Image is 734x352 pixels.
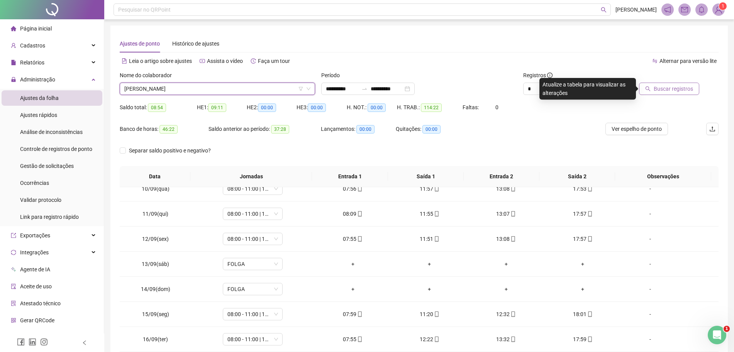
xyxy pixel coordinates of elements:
[397,310,462,318] div: 11:20
[397,235,462,243] div: 11:51
[308,103,326,112] span: 00:00
[724,326,730,332] span: 1
[20,283,52,289] span: Aceite de uso
[209,125,321,134] div: Saldo anterior ao período:
[142,236,169,242] span: 12/09(sex)
[142,311,169,317] span: 15/09(seg)
[708,326,726,344] iframe: Intercom live chat
[510,211,516,217] span: mobile
[227,333,278,345] span: 08:00 - 11:00 | 12:12 - 18:00
[698,6,705,13] span: bell
[510,186,516,191] span: mobile
[20,163,74,169] span: Gestão de solicitações
[82,340,87,345] span: left
[122,58,127,64] span: file-text
[433,236,439,242] span: mobile
[141,286,170,292] span: 14/09(dom)
[297,103,346,112] div: HE 3:
[551,310,615,318] div: 18:01
[11,284,16,289] span: audit
[474,285,539,293] div: +
[709,126,715,132] span: upload
[129,58,192,64] span: Leia o artigo sobre ajustes
[20,197,61,203] span: Validar protocolo
[681,6,688,13] span: mail
[306,86,311,91] span: down
[20,76,55,83] span: Administração
[258,58,290,64] span: Faça um tour
[627,210,673,218] div: -
[20,95,59,101] span: Ajustes da folha
[227,258,278,270] span: FOLGA
[587,337,593,342] span: mobile
[474,184,539,193] div: 13:08
[200,58,205,64] span: youtube
[551,235,615,243] div: 17:57
[433,211,439,217] span: mobile
[298,86,303,91] span: filter
[587,186,593,191] span: mobile
[510,337,516,342] span: mobile
[397,285,462,293] div: +
[258,103,276,112] span: 00:00
[474,335,539,344] div: 13:32
[463,104,480,110] span: Faltas:
[29,338,36,346] span: linkedin
[11,318,16,323] span: qrcode
[621,172,705,181] span: Observações
[551,210,615,218] div: 17:57
[271,125,289,134] span: 37:28
[227,183,278,195] span: 08:00 - 11:00 | 12:12 - 18:00
[321,260,385,268] div: +
[143,336,168,342] span: 16/09(ter)
[142,186,170,192] span: 10/09(qua)
[397,103,463,112] div: H. TRAB.:
[510,236,516,242] span: mobile
[547,73,553,78] span: info-circle
[20,25,52,32] span: Página inicial
[627,260,673,268] div: -
[227,283,278,295] span: FOLGA
[120,166,190,187] th: Data
[11,233,16,238] span: export
[120,125,209,134] div: Banco de horas:
[227,308,278,320] span: 08:00 - 11:00 | 12:12 - 18:00
[120,71,177,80] label: Nome do colaborador
[197,103,247,112] div: HE 1:
[321,285,385,293] div: +
[20,129,83,135] span: Análise de inconsistências
[605,123,668,135] button: Ver espelho de ponto
[251,58,256,64] span: history
[20,42,45,49] span: Cadastros
[17,338,25,346] span: facebook
[120,41,160,47] span: Ajustes de ponto
[126,146,214,155] span: Separar saldo positivo e negativo?
[120,103,197,112] div: Saldo total:
[172,41,219,47] span: Histórico de ajustes
[11,60,16,65] span: file
[124,83,310,95] span: EMILLY MYKAELLA RIBEIRO CANDIDO
[190,166,312,187] th: Jornadas
[321,125,396,134] div: Lançamentos:
[361,86,368,92] span: swap-right
[396,125,471,134] div: Quitações:
[719,2,727,10] sup: Atualize o seu contato no menu Meus Dados
[474,310,539,318] div: 12:32
[227,208,278,220] span: 08:00 - 11:00 | 12:12 - 18:00
[421,103,442,112] span: 114:22
[11,26,16,31] span: home
[20,317,54,323] span: Gerar QRCode
[356,211,363,217] span: mobile
[321,310,385,318] div: 07:59
[433,186,439,191] span: mobile
[20,214,79,220] span: Link para registro rápido
[368,103,386,112] span: 00:00
[207,58,243,64] span: Assista o vídeo
[20,232,50,239] span: Exportações
[601,7,607,13] span: search
[11,301,16,306] span: solution
[321,235,385,243] div: 07:55
[615,5,657,14] span: [PERSON_NAME]
[356,311,363,317] span: mobile
[208,103,226,112] span: 09:11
